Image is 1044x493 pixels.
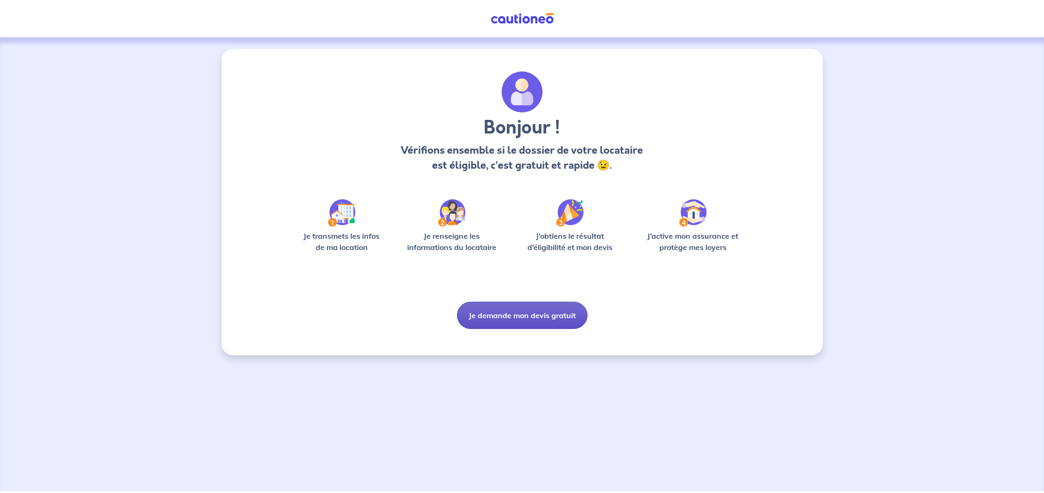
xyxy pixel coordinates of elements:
[457,302,588,329] button: Je demande mon devis gratuit
[328,199,356,227] img: /static/90a569abe86eec82015bcaae536bd8e6/Step-1.svg
[638,230,748,253] p: J’active mon assurance et protège mes loyers
[556,199,584,227] img: /static/f3e743aab9439237c3e2196e4328bba9/Step-3.svg
[398,117,646,139] h3: Bonjour !
[398,143,646,173] p: Vérifions ensemble si le dossier de votre locataire est éligible, c’est gratuit et rapide 😉.
[402,230,503,253] p: Je renseigne les informations du locataire
[438,199,465,227] img: /static/c0a346edaed446bb123850d2d04ad552/Step-2.svg
[297,230,387,253] p: Je transmets les infos de ma location
[487,13,557,24] img: Cautioneo
[517,230,623,253] p: J’obtiens le résultat d’éligibilité et mon devis
[502,71,543,113] img: archivate
[679,199,707,227] img: /static/bfff1cf634d835d9112899e6a3df1a5d/Step-4.svg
